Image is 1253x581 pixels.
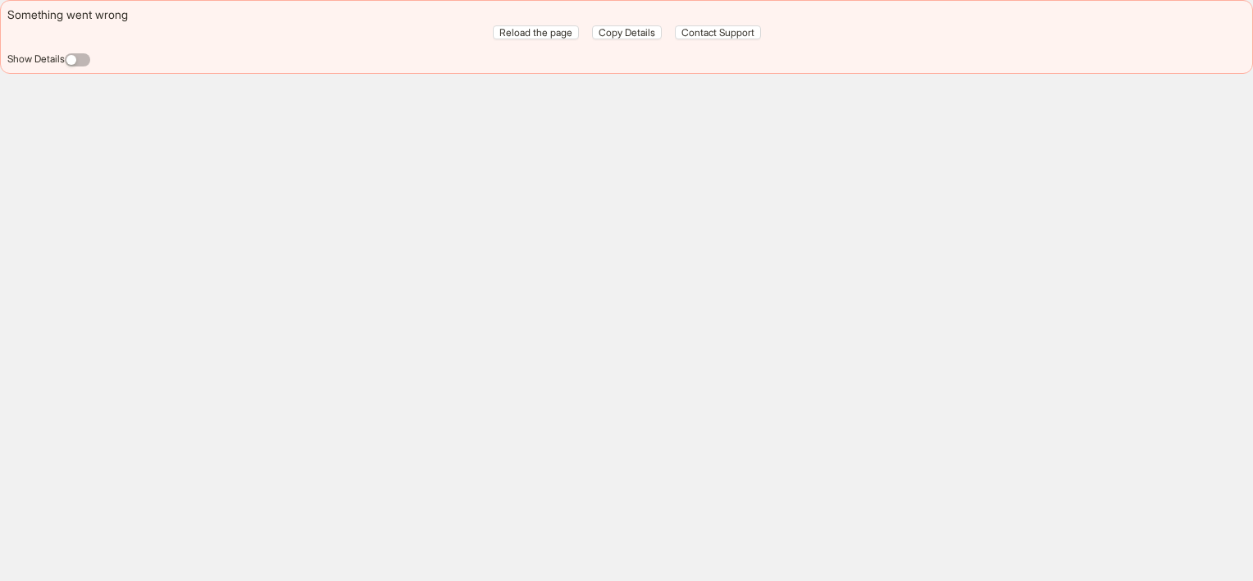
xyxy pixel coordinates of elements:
[7,7,1246,22] div: Something went wrong
[681,26,754,39] span: Contact Support
[499,26,572,39] span: Reload the page
[599,26,655,39] span: Copy Details
[675,25,761,39] button: Contact Support
[493,25,579,39] button: Reload the page
[592,25,662,39] button: Copy Details
[7,53,65,65] label: Show Details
